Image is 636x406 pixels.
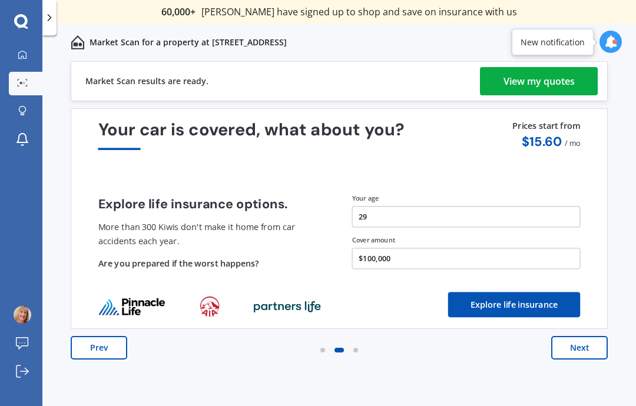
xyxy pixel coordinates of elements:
h4: Explore life insurance options. [98,197,327,211]
button: 29 [352,206,581,227]
img: picture [14,306,31,324]
span: Are you prepared if the worst happens? [98,258,259,269]
button: $100,000 [352,248,581,269]
span: $ 15.60 [522,133,562,149]
a: View my quotes [480,67,598,95]
p: More than 300 Kiwis don't make it home from car accidents each year. [98,220,327,248]
span: / mo [565,138,581,148]
div: New notification [521,36,585,48]
p: Prices start from [512,120,580,134]
button: Prev [71,336,127,360]
button: Next [551,336,608,360]
img: life_provider_logo_1 [200,296,219,317]
div: Your car is covered, what about you? [98,120,581,150]
p: Market Scan for a property at [STREET_ADDRESS] [90,36,287,48]
div: Market Scan results are ready. [85,62,208,101]
img: home-and-contents.b802091223b8502ef2dd.svg [71,35,85,49]
div: Cover amount [352,236,581,245]
div: View my quotes [503,67,575,95]
button: Explore life insurance [448,292,581,317]
img: life_provider_logo_0 [98,297,166,317]
div: Your age [352,194,581,203]
img: life_provider_logo_2 [253,300,321,313]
